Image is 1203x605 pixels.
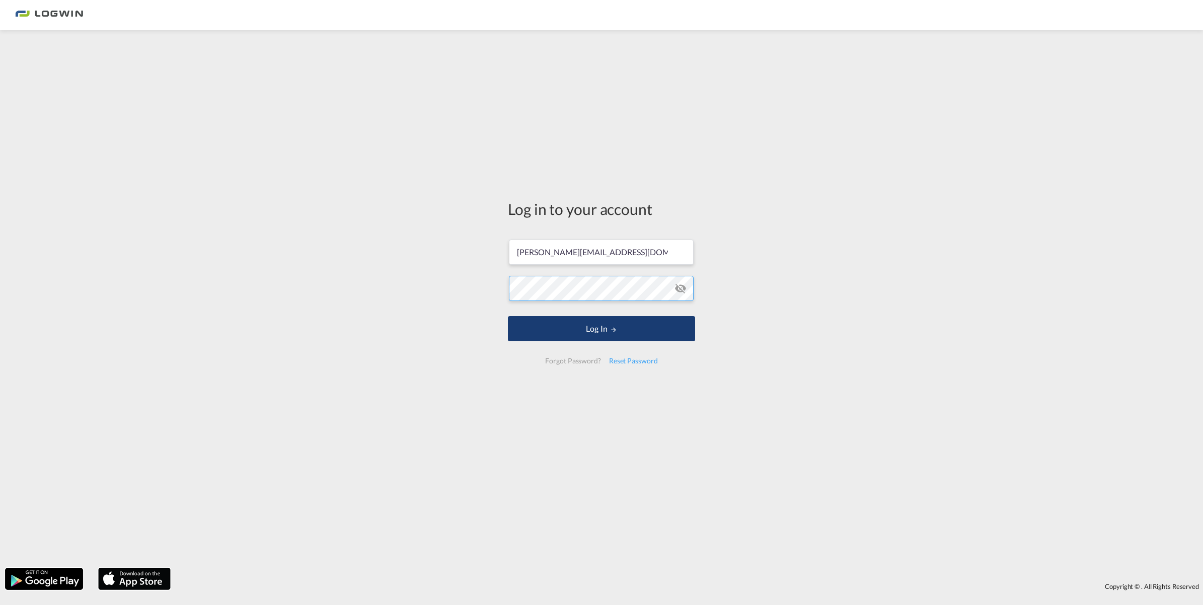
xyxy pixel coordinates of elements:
[509,240,694,265] input: Enter email/phone number
[15,4,83,27] img: 2761ae10d95411efa20a1f5e0282d2d7.png
[97,567,172,591] img: apple.png
[674,282,687,294] md-icon: icon-eye-off
[541,352,605,370] div: Forgot Password?
[4,567,84,591] img: google.png
[605,352,662,370] div: Reset Password
[508,198,695,219] div: Log in to your account
[176,578,1203,595] div: Copyright © . All Rights Reserved
[508,316,695,341] button: LOGIN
